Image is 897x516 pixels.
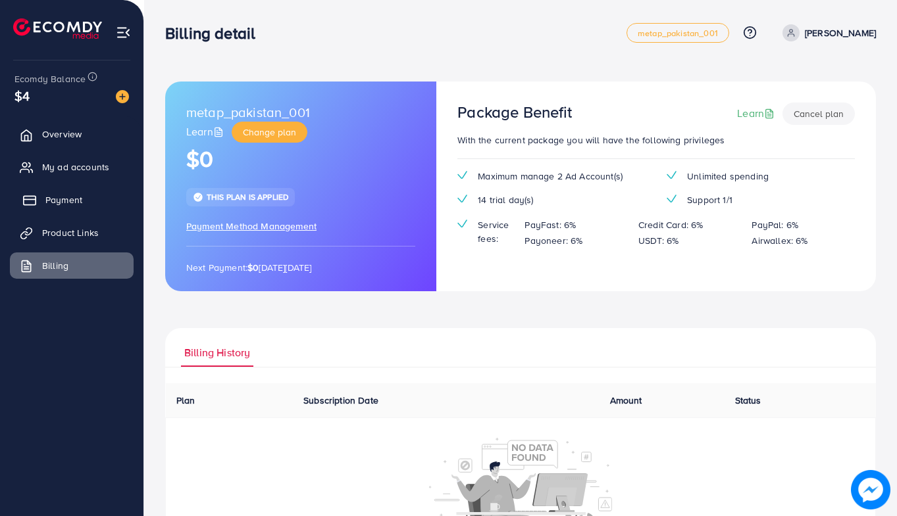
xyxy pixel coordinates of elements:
p: PayFast: 6% [525,217,576,233]
span: This plan is applied [207,191,288,202]
p: PayPal: 6% [752,217,798,233]
span: Unlimited spending [687,170,769,183]
h1: $0 [186,146,415,173]
span: Billing [42,259,68,272]
img: tick [457,195,467,203]
span: Service fees: [478,218,514,245]
img: logo [13,18,102,39]
p: With the current package you will have the following privileges [457,132,855,148]
span: Support 1/1 [687,193,732,206]
a: Payment [10,187,134,213]
span: Amount [610,394,642,407]
img: tick [667,195,677,203]
span: Ecomdy Balance [14,72,86,85]
span: 14 trial day(s) [478,193,533,206]
a: [PERSON_NAME] [777,24,876,41]
span: metap_pakistan_001 [638,29,718,37]
img: menu [116,25,131,40]
img: image [851,470,890,509]
p: Airwallex: 6% [752,233,807,248]
h3: Package Benefit [457,103,572,122]
span: metap_pakistan_001 [186,103,310,122]
a: Learn [186,124,226,139]
img: tick [457,220,467,228]
span: Subscription Date [303,394,378,407]
p: USDT: 6% [638,233,679,248]
span: Overview [42,128,82,141]
h3: Billing detail [165,24,266,43]
p: [PERSON_NAME] [805,25,876,41]
a: My ad accounts [10,154,134,180]
span: Maximum manage 2 Ad Account(s) [478,170,623,183]
span: $4 [14,86,30,105]
span: Payment Method Management [186,220,317,233]
p: Next Payment: [DATE][DATE] [186,260,415,275]
a: metap_pakistan_001 [627,23,729,43]
span: Product Links [42,226,99,239]
span: Status [735,394,761,407]
span: My ad accounts [42,160,109,174]
span: Change plan [243,126,296,139]
img: tick [667,171,677,179]
p: Payoneer: 6% [525,233,582,248]
a: Billing [10,252,134,279]
img: tick [457,171,467,179]
button: Change plan [232,122,307,143]
button: Cancel plan [782,103,855,125]
span: Billing History [184,345,250,360]
a: Overview [10,121,134,147]
span: Payment [45,193,82,206]
a: Product Links [10,220,134,246]
a: Learn [737,106,777,121]
span: Plan [176,394,195,407]
p: Credit Card: 6% [638,217,703,233]
strong: $0 [247,261,259,274]
img: tick [193,192,203,202]
img: image [116,90,129,103]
